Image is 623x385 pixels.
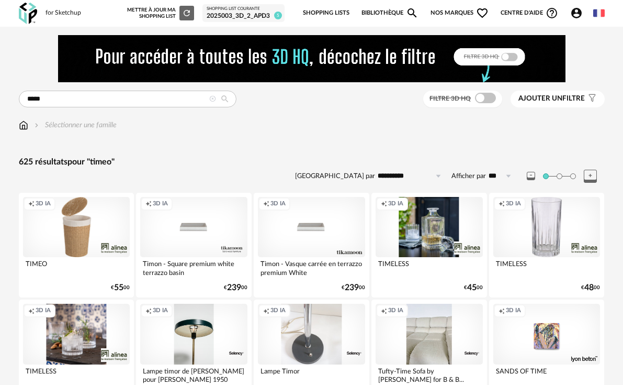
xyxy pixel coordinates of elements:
a: Shopping List courante 2025003_3D_2_APD3 5 [207,6,280,20]
span: Refresh icon [182,10,191,16]
div: Timon - Square premium white terrazzo basin [140,257,247,278]
a: BibliothèqueMagnify icon [361,2,419,24]
img: OXP [19,3,37,24]
div: 2025003_3D_2_APD3 [207,12,280,20]
a: Shopping Lists [303,2,349,24]
span: Creation icon [145,200,152,208]
a: Creation icon 3D IA TIMELESS €4500 [371,193,487,298]
div: € 00 [224,284,247,291]
span: Creation icon [28,200,35,208]
img: svg+xml;base64,PHN2ZyB3aWR0aD0iMTYiIGhlaWdodD0iMTYiIHZpZXdCb3g9IjAgMCAxNiAxNiIgZmlsbD0ibm9uZSIgeG... [32,120,41,130]
img: fr [593,7,605,19]
span: 3D IA [388,200,403,208]
button: Ajouter unfiltre Filter icon [511,91,605,107]
span: 5 [274,12,282,19]
div: € 00 [342,284,365,291]
span: Creation icon [263,200,269,208]
span: Account Circle icon [570,7,583,19]
div: 625 résultats [19,157,605,168]
div: € 00 [464,284,483,291]
span: 45 [467,284,477,291]
a: Creation icon 3D IA TIMELESS €4800 [489,193,605,298]
span: Creation icon [263,307,269,315]
div: TIMEO [23,257,130,278]
div: € 00 [111,284,130,291]
span: 239 [227,284,241,291]
span: Help Circle Outline icon [546,7,558,19]
span: Creation icon [381,200,387,208]
span: 3D IA [506,307,521,315]
span: filtre [518,94,585,103]
span: Filtre 3D HQ [429,95,471,102]
div: TIMELESS [376,257,483,278]
div: TIMELESS [493,257,601,278]
span: 3D IA [153,307,168,315]
div: Shopping List courante [207,6,280,12]
span: Creation icon [28,307,35,315]
span: 3D IA [270,307,286,315]
span: 3D IA [270,200,286,208]
span: Creation icon [145,307,152,315]
span: Nos marques [431,2,489,24]
div: Timon - Vasque carrée en terrazzo premium White [258,257,365,278]
span: Magnify icon [406,7,418,19]
span: Centre d'aideHelp Circle Outline icon [501,7,559,19]
span: Creation icon [499,307,505,315]
img: FILTRE%20HQ%20NEW_V1%20(4).gif [58,35,565,82]
div: € 00 [581,284,600,291]
span: 3D IA [506,200,521,208]
div: for Sketchup [46,9,81,17]
a: Creation icon 3D IA TIMEO €5500 [19,193,134,298]
span: Heart Outline icon [476,7,489,19]
div: Mettre à jour ma Shopping List [127,6,194,20]
span: 3D IA [153,200,168,208]
span: Account Circle icon [570,7,587,19]
span: 239 [345,284,359,291]
span: pour "timeo" [67,158,115,166]
div: Sélectionner une famille [32,120,117,130]
span: 3D IA [36,307,51,315]
label: Afficher par [451,172,486,181]
span: 3D IA [36,200,51,208]
a: Creation icon 3D IA Timon - Square premium white terrazzo basin €23900 [136,193,252,298]
span: 3D IA [388,307,403,315]
span: Creation icon [381,307,387,315]
span: Filter icon [585,94,597,103]
span: Ajouter un [518,95,562,102]
span: 55 [114,284,123,291]
a: Creation icon 3D IA Timon - Vasque carrée en terrazzo premium White €23900 [254,193,369,298]
span: Creation icon [499,200,505,208]
img: svg+xml;base64,PHN2ZyB3aWR0aD0iMTYiIGhlaWdodD0iMTciIHZpZXdCb3g9IjAgMCAxNiAxNyIgZmlsbD0ibm9uZSIgeG... [19,120,28,130]
label: [GEOGRAPHIC_DATA] par [295,172,375,181]
span: 48 [584,284,594,291]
